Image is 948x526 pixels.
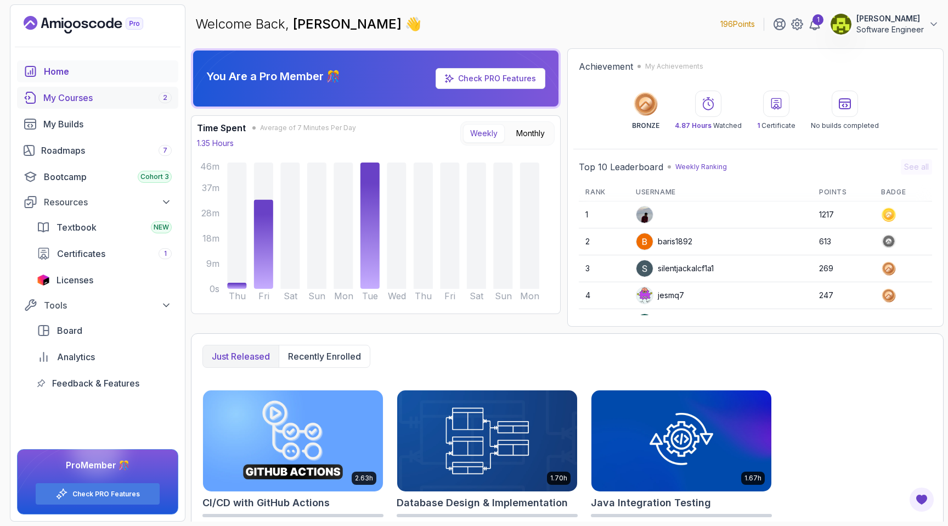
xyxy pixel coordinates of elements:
a: home [17,60,178,82]
tspan: 37m [202,182,219,193]
h2: Java Integration Testing [591,495,711,511]
tspan: Sat [470,290,484,301]
td: 2 [579,228,629,255]
p: 1.67h [744,474,761,483]
button: user profile image[PERSON_NAME]Software Engineer [830,13,939,35]
a: Check PRO Features [458,74,536,83]
div: Resources [44,195,172,209]
button: Open Feedback Button [909,486,935,513]
button: Tools [17,295,178,315]
p: My Achievements [645,62,703,71]
td: 613 [812,228,874,255]
th: Points [812,183,874,202]
img: user profile image [636,260,653,277]
tspan: Sat [284,290,298,301]
tspan: 18m [202,233,219,244]
span: Board [57,324,82,337]
button: Check PRO Features [35,483,160,505]
tspan: Fri [444,290,455,301]
td: 3 [579,255,629,282]
img: Database Design & Implementation card [397,390,577,491]
a: roadmaps [17,139,178,161]
img: CI/CD with GitHub Actions card [203,390,383,491]
a: feedback [30,372,178,394]
span: 2 [163,93,167,102]
tspan: Thu [229,290,246,301]
img: user profile image [636,314,653,331]
span: Cohort 3 [140,172,169,181]
tspan: Wed [388,290,406,301]
tspan: Fri [258,290,269,301]
th: Badge [874,183,932,202]
button: See all [901,159,932,175]
tspan: 0s [210,283,219,294]
td: 5 [579,309,629,336]
span: Textbook [57,221,97,234]
h2: CI/CD with GitHub Actions [202,495,330,511]
td: 1217 [812,202,874,228]
a: Check PRO Features [436,68,545,89]
p: Weekly Ranking [675,163,727,171]
p: Recently enrolled [288,350,361,363]
tspan: 46m [200,161,219,172]
div: subhankur7359 [636,314,714,331]
div: Home [44,65,172,78]
span: 1 [757,121,760,130]
a: Check PRO Features [72,490,140,499]
span: NEW [154,223,169,232]
p: 196 Points [720,19,755,30]
tspan: Mon [334,290,353,301]
img: user profile image [831,14,851,35]
tspan: Thu [415,290,432,301]
p: Just released [212,350,270,363]
tspan: Mon [520,290,539,301]
button: Weekly [463,124,505,143]
td: 185 [812,309,874,336]
h2: Top 10 Leaderboard [579,160,663,174]
h3: Time Spent [197,121,246,135]
td: 1 [579,202,629,228]
a: Landing page [24,16,168,33]
tspan: 28m [201,208,219,219]
div: My Builds [43,117,172,131]
div: Bootcamp [44,170,172,183]
span: Feedback & Features [52,377,139,390]
td: 247 [812,282,874,309]
p: Software Engineer [856,24,924,35]
div: baris1892 [636,233,692,250]
p: No builds completed [811,121,879,130]
a: certificates [30,243,178,265]
p: 1.70h [550,474,567,483]
h2: Achievement [579,60,633,73]
tspan: Sun [495,290,512,301]
a: textbook [30,216,178,238]
a: builds [17,113,178,135]
a: 1 [808,18,821,31]
p: 2.63h [355,474,373,483]
th: Rank [579,183,629,202]
p: BRONZE [632,121,659,130]
button: Just released [203,345,279,367]
img: Java Integration Testing card [591,390,771,491]
div: jesmq7 [636,287,684,304]
tspan: Tue [362,290,378,301]
p: 1.35 Hours [197,138,234,149]
td: 269 [812,255,874,282]
a: analytics [30,346,178,368]
tspan: Sun [308,290,325,301]
img: jetbrains icon [37,275,50,286]
span: Certificates [57,247,105,260]
p: Certificate [757,121,795,130]
th: Username [629,183,812,202]
div: 1 [812,14,823,25]
div: silentjackalcf1a1 [636,260,714,277]
button: Resources [17,192,178,212]
a: bootcamp [17,166,178,188]
div: My Courses [43,91,172,104]
p: [PERSON_NAME] [856,13,924,24]
button: Monthly [509,124,552,143]
span: [PERSON_NAME] [293,16,405,32]
span: 7 [163,146,167,155]
span: Licenses [57,273,93,287]
p: Welcome Back, [195,15,421,33]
